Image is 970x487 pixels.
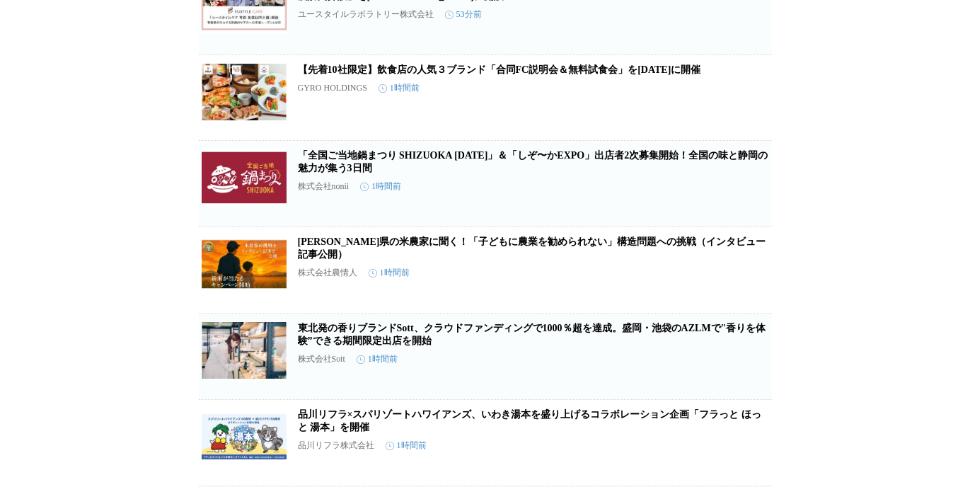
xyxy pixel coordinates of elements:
[298,323,766,346] a: 東北発の香りブランドSott、クラウドファンディングで1000％超を達成。盛岡・池袋のAZLMで"香りを体験”できる期間限定出店を開始
[386,440,427,452] time: 1時間前
[379,82,420,94] time: 1時間前
[298,150,768,173] a: 「全国ご当地鍋まつり SHIZUOKA [DATE]」＆「しぞ〜かEXPO」出店者2次募集開始！全国の味と静岡の魅力が集う3日間
[202,322,287,379] img: 東北発の香りブランドSott、クラウドファンディングで1000％超を達成。盛岡・池袋のAZLMで"香りを体験”できる期間限定出店を開始
[298,353,345,365] p: 株式会社Sott
[369,267,410,279] time: 1時間前
[298,267,357,279] p: 株式会社農情人
[357,353,398,365] time: 1時間前
[360,181,401,193] time: 1時間前
[298,8,434,21] p: ユースタイルラボラトリー株式会社
[298,64,701,75] a: 【先着10社限定】飲食店の人気３ブランド「合同FC説明会＆無料試食会」を[DATE]に開催
[298,83,367,93] p: GYRO HOLDINGS
[202,408,287,465] img: 品川リフラ×スパリゾートハワイアンズ、いわき湯本を盛り上げるコラボレーション企画「フラっと ほっと 湯本」を開催
[202,64,287,120] img: 【先着10社限定】飲食店の人気３ブランド「合同FC説明会＆無料試食会」を2025年10月30日（木）に開催
[202,236,287,292] img: 山口県の米農家に聞く！「子どもに農業を勧められない」構造問題への挑戦（インタビュー記事公開）
[445,8,482,21] time: 53分前
[298,181,350,193] p: 株式会社nonii
[202,149,287,206] img: 「全国ご当地鍋まつり SHIZUOKA 2025」＆「しぞ〜かEXPO」出店者2次募集開始！全国の味と静岡の魅力が集う3日間
[298,409,761,432] a: 品川リフラ×スパリゾートハワイアンズ、いわき湯本を盛り上げるコラボレーション企画「フラっと ほっと 湯本」を開催
[298,236,766,260] a: [PERSON_NAME]県の米農家に聞く！「子どもに農業を勧められない」構造問題への挑戦（インタビュー記事公開）
[298,440,374,452] p: 品川リフラ株式会社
